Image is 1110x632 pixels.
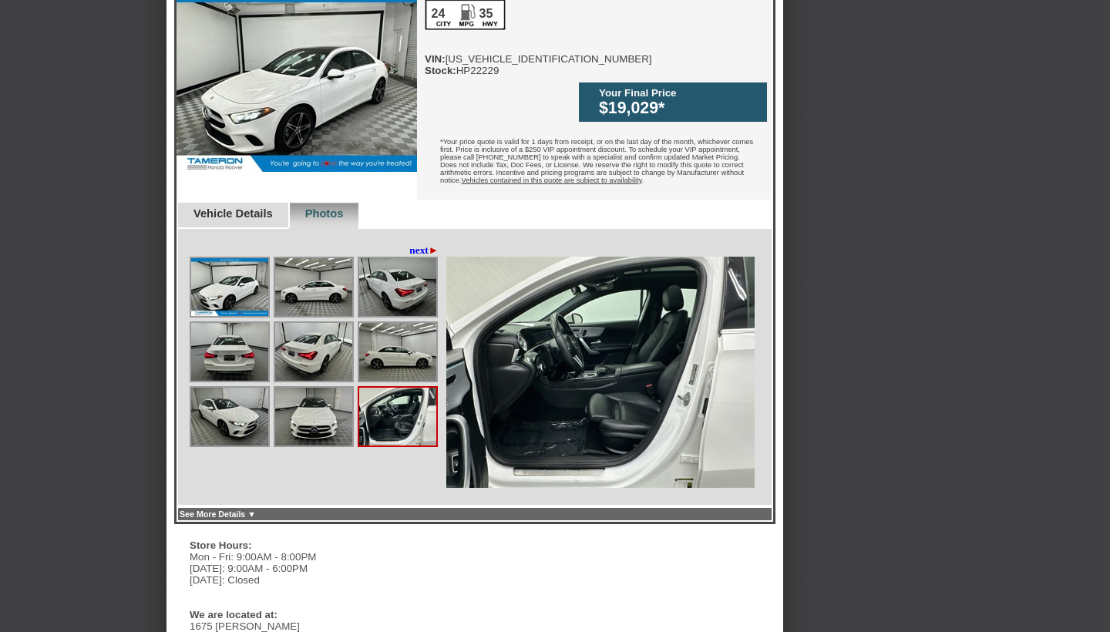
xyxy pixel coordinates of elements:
[190,609,413,620] div: We are located at:
[599,99,759,118] div: $19,029*
[461,176,641,184] u: Vehicles contained in this quote are subject to availability
[190,540,413,551] div: Store Hours:
[275,323,352,381] img: Image.aspx
[275,258,352,316] img: Image.aspx
[478,7,494,21] div: 35
[429,244,439,256] span: ►
[359,323,436,381] img: Image.aspx
[191,258,268,316] img: Image.aspx
[359,258,436,316] img: Image.aspx
[430,7,446,21] div: 24
[417,126,772,200] div: *Your price quote is valid for 1 days from receipt, or on the last day of the month, whichever co...
[180,509,256,519] a: See More Details ▼
[190,551,421,586] div: Mon - Fri: 9:00AM - 8:00PM [DATE]: 9:00AM - 6:00PM [DATE]: Closed
[409,244,439,257] a: next►
[275,388,352,445] img: Image.aspx
[425,65,456,76] b: Stock:
[193,207,273,220] a: Vehicle Details
[446,257,755,488] img: Image.aspx
[599,87,759,99] div: Your Final Price
[359,388,436,445] img: Image.aspx
[425,53,446,65] b: VIN:
[191,388,268,445] img: Image.aspx
[305,207,344,220] a: Photos
[191,323,268,381] img: Image.aspx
